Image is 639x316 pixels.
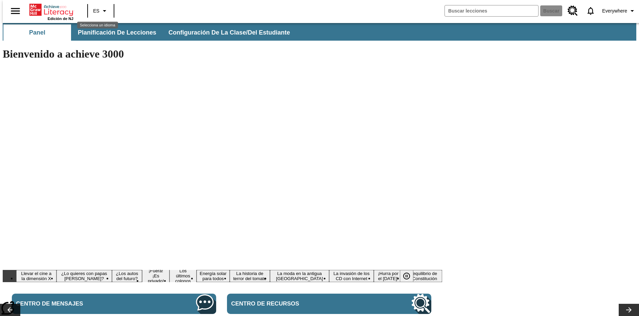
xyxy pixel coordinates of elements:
[3,23,636,41] div: Subbarra de navegación
[3,48,442,60] h1: Bienvenido a achieve 3000
[29,3,73,17] a: Portada
[16,270,56,282] button: Diapositiva 1 Llevar el cine a la dimensión X
[197,270,230,282] button: Diapositiva 6 Energía solar para todos
[582,2,599,20] a: Notificaciones
[93,7,99,15] span: ES
[602,7,627,15] span: Everywhere
[5,1,25,21] button: Abrir el menú lateral
[400,270,420,282] div: Pausar
[29,2,73,21] div: Portada
[619,304,639,316] button: Carrusel de lecciones, seguir
[599,5,639,17] button: Perfil/Configuración
[169,267,197,285] button: Diapositiva 5 Los últimos colonos
[72,24,162,41] button: Planificación de lecciones
[77,22,118,28] div: Selecciona un idioma
[231,300,355,307] span: Centro de recursos
[142,267,169,285] button: Diapositiva 4 ¡Fuera! ¡Es privado!
[90,5,112,17] button: Lenguaje: ES, Selecciona un idioma
[400,270,413,282] button: Pausar
[163,24,295,41] button: Configuración de la clase/del estudiante
[3,24,71,41] button: Panel
[374,270,402,282] button: Diapositiva 10 ¡Hurra por el Día de la Constitución!
[230,270,270,282] button: Diapositiva 7 La historia de terror del tomate
[3,24,296,41] div: Subbarra de navegación
[56,270,112,282] button: Diapositiva 2 ¿Lo quieres con papas fritas?
[227,294,431,314] a: Centro de recursos, Se abrirá en una pestaña nueva.
[270,270,329,282] button: Diapositiva 8 La moda en la antigua Roma
[112,270,142,282] button: Diapositiva 3 ¿Los autos del futuro?
[48,17,73,21] span: Edición de NJ
[564,2,582,20] a: Centro de recursos, Se abrirá en una pestaña nueva.
[12,294,216,314] a: Centro de mensajes
[16,300,140,307] span: Centro de mensajes
[403,270,442,282] button: Diapositiva 11 El equilibrio de la Constitución
[445,5,538,16] input: Buscar campo
[329,270,374,282] button: Diapositiva 9 La invasión de los CD con Internet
